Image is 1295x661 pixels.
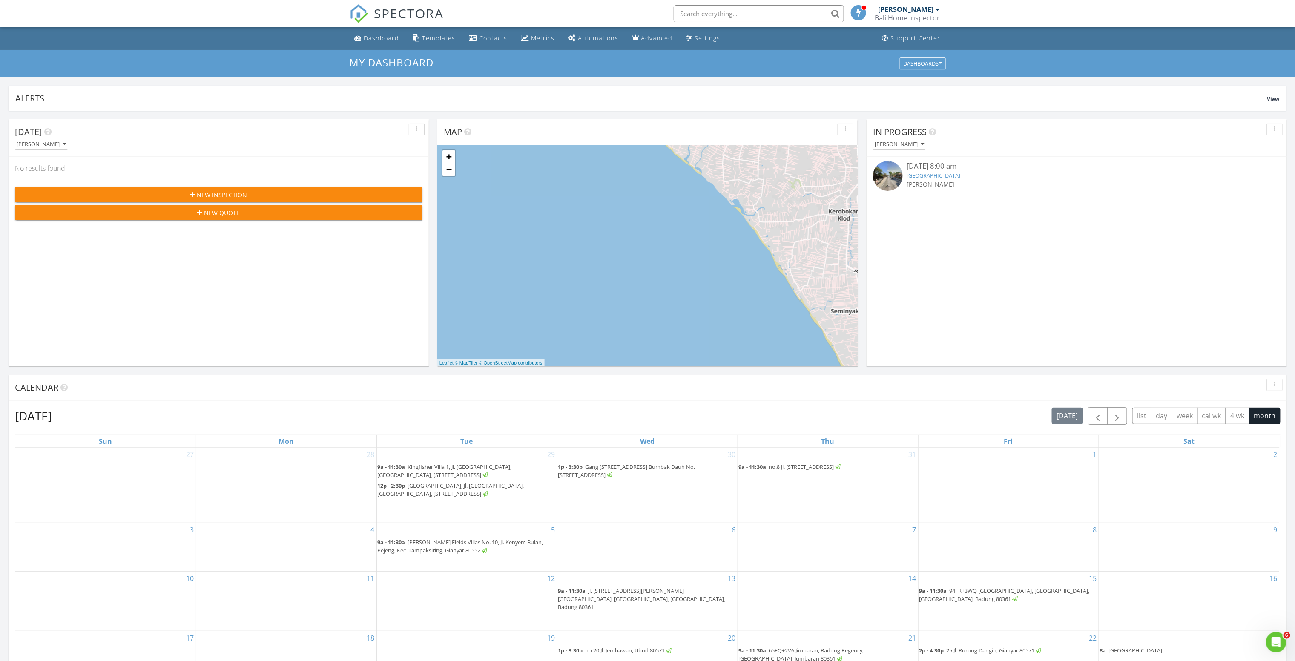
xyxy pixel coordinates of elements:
a: Friday [1002,435,1015,447]
img: streetview [873,161,903,191]
span: [GEOGRAPHIC_DATA] [1109,647,1163,654]
span: 6 [1284,632,1290,639]
a: Zoom out [442,163,455,176]
a: 9a - 11:30a Kingfisher Villa 1, Jl. [GEOGRAPHIC_DATA], [GEOGRAPHIC_DATA], [STREET_ADDRESS] [378,463,512,479]
button: 4 wk [1226,408,1249,424]
button: New Inspection [15,187,422,202]
span: 9a - 11:30a [739,647,767,654]
td: Go to August 15, 2025 [918,572,1099,631]
span: 12p - 2:30p [378,482,405,489]
span: Calendar [15,382,58,393]
td: Go to August 7, 2025 [738,523,918,571]
a: Go to August 9, 2025 [1272,523,1279,537]
a: Sunday [97,435,114,447]
button: cal wk [1197,408,1226,424]
a: Go to August 7, 2025 [911,523,918,537]
a: Go to July 31, 2025 [907,448,918,461]
td: Go to August 3, 2025 [15,523,196,571]
a: 2p - 4:30p 25 Jl. Rurung Dangin, Gianyar 80571 [919,647,1043,654]
a: Go to August 21, 2025 [907,631,918,645]
td: Go to July 27, 2025 [15,448,196,523]
a: Metrics [518,31,558,46]
td: Go to August 1, 2025 [918,448,1099,523]
a: Settings [683,31,724,46]
a: Go to August 15, 2025 [1088,572,1099,585]
a: Thursday [820,435,836,447]
span: SPECTORA [374,4,444,22]
div: Settings [695,34,721,42]
button: [PERSON_NAME] [873,139,926,150]
span: Jl. [STREET_ADDRESS][PERSON_NAME] [GEOGRAPHIC_DATA], [GEOGRAPHIC_DATA], [GEOGRAPHIC_DATA], Badung... [558,587,726,611]
a: © MapTiler [455,360,478,365]
a: 1p - 3:30p no 20 Jl. Jembawan, Ubud 80571 [558,647,673,654]
img: The Best Home Inspection Software - Spectora [350,4,368,23]
a: 9a - 11:30a [PERSON_NAME] Fields Villas No. 10, Jl. Kenyem Bulan, Pejeng, Kec. Tampaksiring, Gian... [378,538,543,554]
span: 1p - 3:30p [558,463,583,471]
button: [PERSON_NAME] [15,139,68,150]
div: Dashboards [904,60,942,66]
a: Automations (Basic) [565,31,622,46]
span: In Progress [873,126,927,138]
a: Advanced [629,31,676,46]
a: Templates [410,31,459,46]
span: Map [444,126,462,138]
a: Go to July 30, 2025 [726,448,738,461]
a: Zoom in [442,150,455,163]
td: Go to August 12, 2025 [376,572,557,631]
button: week [1172,408,1198,424]
span: [PERSON_NAME] [907,180,955,188]
div: Advanced [641,34,673,42]
td: Go to August 16, 2025 [1099,572,1279,631]
a: 9a - 11:30a Jl. [STREET_ADDRESS][PERSON_NAME] [GEOGRAPHIC_DATA], [GEOGRAPHIC_DATA], [GEOGRAPHIC_D... [558,587,726,611]
a: Go to August 1, 2025 [1091,448,1099,461]
a: Contacts [466,31,511,46]
a: 1p - 3:30p no 20 Jl. Jembawan, Ubud 80571 [558,646,737,656]
a: Go to August 11, 2025 [365,572,376,585]
button: day [1151,408,1172,424]
span: 9a - 11:30a [558,587,586,595]
td: Go to August 6, 2025 [557,523,738,571]
a: 1p - 3:30p Gang [STREET_ADDRESS] Bumbak Dauh No. [STREET_ADDRESS] [558,463,695,479]
a: Go to July 28, 2025 [365,448,376,461]
span: Kingfisher Villa 1, Jl. [GEOGRAPHIC_DATA], [GEOGRAPHIC_DATA], [STREET_ADDRESS] [378,463,512,479]
input: Search everything... [674,5,844,22]
iframe: Intercom live chat [1266,632,1286,652]
a: Tuesday [459,435,475,447]
a: Go to August 8, 2025 [1091,523,1099,537]
span: My Dashboard [350,55,434,69]
a: Go to August 6, 2025 [730,523,738,537]
a: Go to August 23, 2025 [1268,631,1279,645]
div: Metrics [531,34,555,42]
span: Gang [STREET_ADDRESS] Bumbak Dauh No. [STREET_ADDRESS] [558,463,695,479]
span: [DATE] [15,126,42,138]
span: 9a - 11:30a [378,538,405,546]
td: Go to August 11, 2025 [196,572,376,631]
div: Dashboard [364,34,399,42]
div: Templates [422,34,456,42]
button: month [1249,408,1281,424]
span: View [1267,95,1280,103]
a: Go to August 4, 2025 [369,523,376,537]
td: Go to August 2, 2025 [1099,448,1279,523]
a: 9a - 11:30a no.8 Jl. [STREET_ADDRESS] [739,462,917,472]
a: Go to July 29, 2025 [546,448,557,461]
a: 9a - 11:30a no.8 Jl. [STREET_ADDRESS] [739,463,842,471]
div: Automations [578,34,619,42]
span: 2p - 4:30p [919,647,944,654]
a: 8a [GEOGRAPHIC_DATA] [1100,646,1279,655]
td: Go to August 4, 2025 [196,523,376,571]
span: [GEOGRAPHIC_DATA], Jl. [GEOGRAPHIC_DATA], [GEOGRAPHIC_DATA], [STREET_ADDRESS] [378,482,524,497]
a: Go to August 5, 2025 [550,523,557,537]
div: Bali Home Inspector [875,14,940,22]
a: Go to August 18, 2025 [365,631,376,645]
div: | [437,359,545,367]
span: 9a - 11:30a [378,463,405,471]
td: Go to August 9, 2025 [1099,523,1279,571]
button: list [1132,408,1151,424]
a: [GEOGRAPHIC_DATA] [907,172,961,179]
button: Dashboards [900,57,946,69]
div: Alerts [15,92,1267,104]
a: Go to August 2, 2025 [1272,448,1279,461]
a: Go to August 20, 2025 [726,631,738,645]
button: New Quote [15,205,422,220]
